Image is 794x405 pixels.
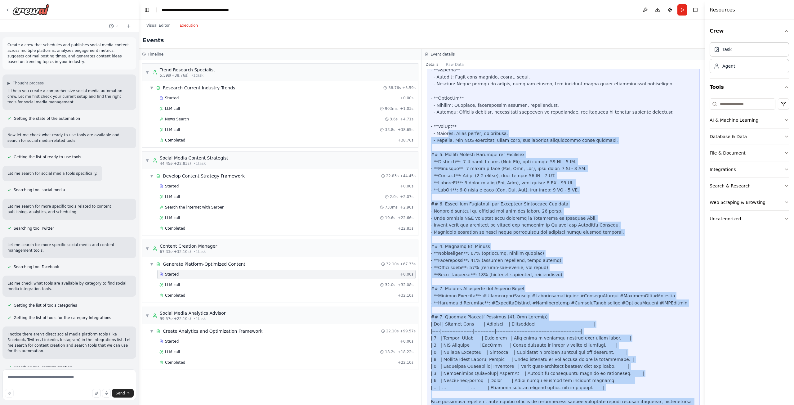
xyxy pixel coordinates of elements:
span: 99.57s (+22.10s) [160,316,191,321]
span: • 1 task [194,249,206,254]
button: Start a new chat [124,22,134,30]
span: LLM call [165,127,180,132]
p: Now let me check what ready-to-use tools are available and search for social media-related tools. [7,132,131,143]
span: 33.8s [385,127,395,132]
span: LLM call [165,106,180,111]
span: LLM call [165,215,180,220]
span: Thought process [13,81,44,86]
h3: Timeline [148,52,163,57]
span: + 22.66s [398,215,413,220]
span: + 1.03s [400,106,413,111]
button: Hide right sidebar [691,6,700,14]
p: Let me search for social media tools specifically. [7,171,97,176]
span: ▼ [145,70,149,75]
span: Getting the list of ready-to-use tools [14,155,81,160]
span: + 99.57s [400,329,416,334]
span: 5.59s (+38.76s) [160,73,189,78]
span: Develop Content Strategy Framework [163,173,245,179]
span: • 1 task [194,316,206,321]
span: Searching tool social media [14,187,65,192]
span: Searching tool Twitter [14,226,54,231]
button: Upload files [92,389,101,398]
span: LLM call [165,349,180,354]
button: ▶Thought process [7,81,44,86]
span: 67.33s (+32.10s) [160,249,191,254]
span: Research Current Industry Trends [163,85,235,91]
button: Switch to previous chat [106,22,121,30]
h4: Resources [710,6,735,14]
span: Started [165,184,179,189]
span: 32.0s [385,282,395,287]
p: I'll help you create a comprehensive social media automation crew. Let me first check your curren... [7,88,131,105]
span: + 32.08s [398,282,413,287]
span: + 18.22s [398,349,413,354]
span: LLM call [165,194,180,199]
span: Generate Platform-Optimized Content [163,261,245,267]
h2: Events [143,36,164,45]
span: + 0.00s [400,184,413,189]
span: Getting the list of tools categories [14,303,77,308]
span: Search the internet with Serper [165,205,224,210]
span: News Search [165,117,189,122]
span: ▼ [145,246,149,251]
span: Searching tool content creation [14,365,72,370]
button: AI & Machine Learning [710,112,789,128]
span: Send [116,391,125,396]
span: + 32.10s [398,293,413,298]
div: Social Media Analytics Advisor [160,310,226,316]
span: Getting the list of tools for the category Integrations [14,315,111,320]
span: Getting the state of the automation [14,116,80,121]
span: ▼ [150,262,154,267]
button: Improve this prompt [5,389,14,398]
div: File & Document [710,150,746,156]
span: 903ms [385,106,398,111]
div: Database & Data [710,133,747,140]
span: + 22.10s [398,360,413,365]
div: Social Media Content Strategist [160,155,228,161]
span: 3.6s [390,117,398,122]
span: LLM call [165,282,180,287]
span: + 38.76s [398,138,413,143]
span: + 44.45s [400,173,416,178]
div: Web Scraping & Browsing [710,199,765,205]
span: Searching tool Facebook [14,264,59,269]
span: 18.2s [385,349,395,354]
span: + 4.71s [400,117,413,122]
span: 38.76s [388,85,401,90]
span: + 0.00s [400,272,413,277]
div: Integrations [710,166,736,173]
span: Started [165,339,179,344]
div: Crew [710,40,789,78]
button: Web Scraping & Browsing [710,194,789,210]
nav: breadcrumb [162,7,231,13]
span: 44.45s (+22.83s) [160,161,191,166]
span: Completed [165,360,185,365]
p: Let me search for more specific tools related to content publishing, analytics, and scheduling. [7,204,131,215]
span: • 1 task [194,161,206,166]
span: ▼ [145,158,149,163]
span: Started [165,96,179,101]
button: Integrations [710,161,789,178]
span: + 0.00s [400,339,413,344]
button: Hide left sidebar [143,6,151,14]
span: Completed [165,293,185,298]
span: ▼ [150,85,154,90]
span: 2.0s [390,194,398,199]
span: Completed [165,226,185,231]
span: ▼ [150,173,154,178]
span: 19.6s [385,215,395,220]
button: Send [112,389,134,398]
span: + 0.00s [400,96,413,101]
span: + 38.65s [398,127,413,132]
p: I notice there aren't direct social media platform tools (like Facebook, Twitter, LinkedIn, Insta... [7,331,131,354]
div: Uncategorized [710,216,741,222]
div: Trend Research Specialist [160,67,215,73]
span: ▼ [150,329,154,334]
div: Task [722,46,732,52]
button: Visual Editor [141,19,175,32]
button: Execution [175,19,203,32]
span: 733ms [385,205,398,210]
button: Uncategorized [710,211,789,227]
button: Crew [710,22,789,40]
p: Let me check what tools are available by category to find social media integration tools. [7,281,131,292]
